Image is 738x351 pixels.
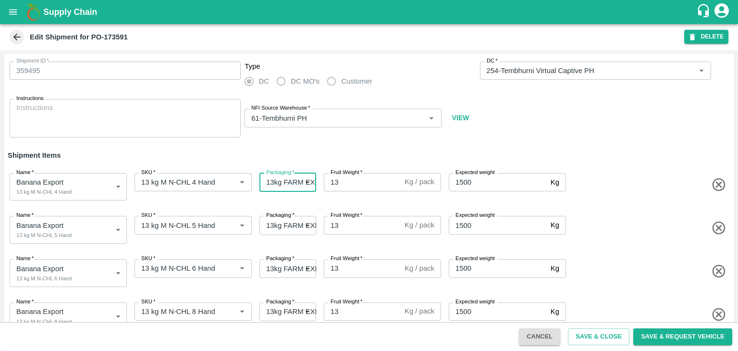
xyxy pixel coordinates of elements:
[30,33,128,41] b: Edit Shipment for PO-173591
[449,302,547,321] input: 0.0
[551,263,559,274] p: Kg
[141,298,155,306] label: SKU
[16,95,44,102] label: Instructions
[551,177,559,188] p: Kg
[16,177,63,188] p: Banana Export
[16,255,34,263] label: Name
[633,328,732,345] button: Save & Request Vehicle
[10,62,241,80] input: Shipment ID
[16,220,63,231] p: Banana Export
[324,302,401,321] input: 0.0
[236,176,248,188] button: Open
[696,3,713,21] div: customer-support
[266,263,339,274] p: 13kg FARM EXPRESS
[331,169,362,176] label: Fruit Weight
[684,30,728,44] button: DELETE
[455,169,495,176] label: Expected weight
[16,231,72,239] div: 13 kg M N-CHL 5 Hand
[324,259,401,277] input: 0.0
[455,212,495,219] label: Expected weight
[16,306,63,317] p: Banana Export
[251,104,310,112] label: NFI Source Warehouse
[137,262,221,275] input: SKU
[445,108,476,127] button: VIEW
[8,151,61,159] strong: Shipment Items
[266,177,339,188] p: 13kg FARM EXPRESS
[324,173,401,191] input: 0.0
[331,298,362,306] label: Fruit Weight
[16,317,72,326] div: 13 kg M N-CHL 8 Hand
[483,64,680,77] input: Select DC
[266,212,295,219] label: Packaging
[551,306,559,317] p: Kg
[487,57,498,65] label: DC
[137,176,221,188] input: SKU
[16,298,34,306] label: Name
[449,173,547,191] input: 0.0
[137,219,221,231] input: SKU
[449,216,547,234] input: 0.0
[425,112,438,125] button: Open
[24,2,43,22] img: logo
[341,76,372,87] span: Customer
[16,169,34,176] label: Name
[43,7,97,17] b: Supply Chain
[245,62,260,72] legend: Type
[141,255,155,263] label: SKU
[449,259,547,277] input: 0.0
[259,76,269,87] span: DC
[236,262,248,275] button: Open
[331,255,362,263] label: Fruit Weight
[16,263,63,274] p: Banana Export
[713,2,730,22] div: account of current user
[551,220,559,230] p: Kg
[43,5,696,19] a: Supply Chain
[16,57,49,65] label: Shipment ID
[137,305,221,318] input: SKU
[247,112,410,124] input: NFI Source Warehouse
[266,306,339,317] p: 13kg FARM EXPRESS
[141,169,155,176] label: SKU
[291,76,320,87] span: DC MO's
[695,64,708,77] button: Open
[455,298,495,306] label: Expected weight
[16,212,34,219] label: Name
[236,305,248,318] button: Open
[324,216,401,234] input: 0.0
[16,274,72,283] div: 13 kg M N-CHL 6 Hand
[16,188,72,196] div: 13 kg M N-CHL 4 Hand
[266,298,295,306] label: Packaging
[236,219,248,231] button: Open
[2,1,24,23] button: open drawer
[568,328,629,345] button: Save & Close
[266,255,295,263] label: Packaging
[331,212,362,219] label: Fruit Weight
[519,328,560,345] button: Cancel
[141,212,155,219] label: SKU
[266,220,339,231] p: 13kg FARM EXPRESS
[455,255,495,263] label: Expected weight
[266,169,295,176] label: Packaging
[245,72,476,91] div: recipient_type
